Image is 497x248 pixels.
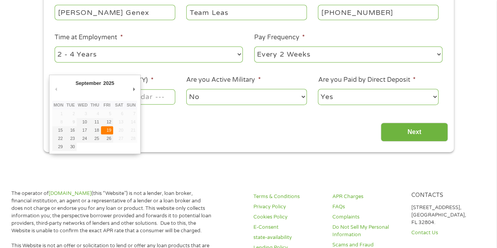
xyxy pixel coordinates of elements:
input: Walmart [55,5,175,20]
div: September [74,78,102,88]
p: [STREET_ADDRESS], [GEOGRAPHIC_DATA], FL 32804. [411,204,481,226]
button: 29 [52,143,64,151]
button: Next Month [130,84,137,94]
button: 11 [89,118,101,126]
a: Terms & Conditions [253,193,323,200]
button: 24 [77,134,89,143]
a: [DOMAIN_NAME] [49,190,92,197]
abbr: Wednesday [78,103,88,107]
button: 10 [77,118,89,126]
button: 30 [64,143,77,151]
a: Privacy Policy [253,203,323,211]
a: state-availability [253,234,323,241]
label: Time at Employment [55,33,123,42]
a: FAQs [332,203,402,211]
button: 26 [101,134,113,143]
abbr: Sunday [127,103,136,107]
a: E-Consent [253,224,323,231]
h4: Contacts [411,192,481,199]
input: (231) 754-4010 [318,5,438,20]
button: 15 [52,126,64,134]
input: Next [381,123,448,142]
button: 23 [64,134,77,143]
button: 16 [64,126,77,134]
button: 12 [101,118,113,126]
abbr: Monday [53,103,63,107]
a: Cookies Policy [253,213,323,221]
div: 2025 [102,78,115,88]
button: Previous Month [52,84,59,94]
p: The operator of (this “Website”) is not a lender, loan broker, financial institution, an agent or... [11,190,213,234]
button: 19 [101,126,113,134]
button: 17 [77,126,89,134]
a: APR Charges [332,193,402,200]
label: Pay Frequency [254,33,305,42]
button: 25 [89,134,101,143]
abbr: Friday [104,103,110,107]
abbr: Thursday [90,103,99,107]
button: 22 [52,134,64,143]
label: Are you Paid by Direct Deposit [318,76,415,84]
a: Complaints [332,213,402,221]
label: Are you Active Military [186,76,260,84]
a: Do Not Sell My Personal Information [332,224,402,239]
abbr: Saturday [115,103,123,107]
input: Cashier [186,5,306,20]
button: 18 [89,126,101,134]
abbr: Tuesday [66,103,75,107]
a: Contact Us [411,229,481,237]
